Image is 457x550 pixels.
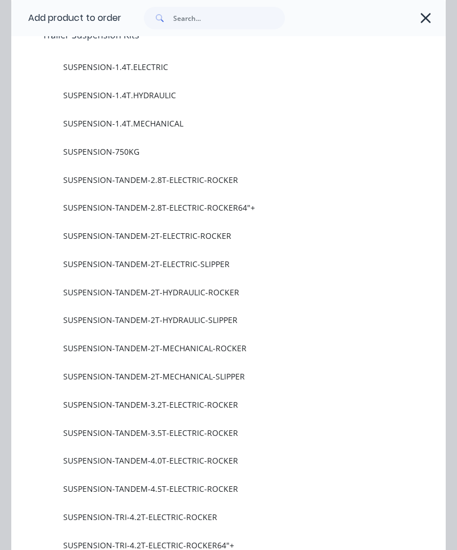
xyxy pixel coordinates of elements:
span: SUSPENSION-TANDEM-2T-ELECTRIC-ROCKER [63,230,369,242]
span: SUSPENSION-TANDEM-3.2T-ELECTRIC-ROCKER [63,399,369,411]
span: SUSPENSION-750KG [63,146,369,158]
span: SUSPENSION-TANDEM-4.0T-ELECTRIC-ROCKER [63,455,369,466]
span: SUSPENSION-TANDEM-2T-HYDRAULIC-SLIPPER [63,314,369,326]
span: SUSPENSION-TANDEM-2.8T-ELECTRIC-ROCKER [63,174,369,186]
span: SUSPENSION-TANDEM-3.5T-ELECTRIC-ROCKER [63,427,369,439]
span: SUSPENSION-TANDEM-2T-ELECTRIC-SLIPPER [63,258,369,270]
input: Search... [173,7,285,29]
span: SUSPENSION-TANDEM-2.8T-ELECTRIC-ROCKER64"+ [63,202,369,213]
span: SUSPENSION-TRI-4.2T-ELECTRIC-ROCKER [63,511,369,523]
span: SUSPENSION-1.4T.HYDRAULIC [63,89,369,101]
span: SUSPENSION-1.4T.ELECTRIC [63,61,369,73]
span: SUSPENSION-TANDEM-2T-MECHANICAL-SLIPPER [63,370,369,382]
span: SUSPENSION-1.4T.MECHANICAL [63,117,369,129]
span: SUSPENSION-TANDEM-2T-MECHANICAL-ROCKER [63,342,369,354]
span: SUSPENSION-TANDEM-2T-HYDRAULIC-ROCKER [63,286,369,298]
span: SUSPENSION-TANDEM-4.5T-ELECTRIC-ROCKER [63,483,369,495]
